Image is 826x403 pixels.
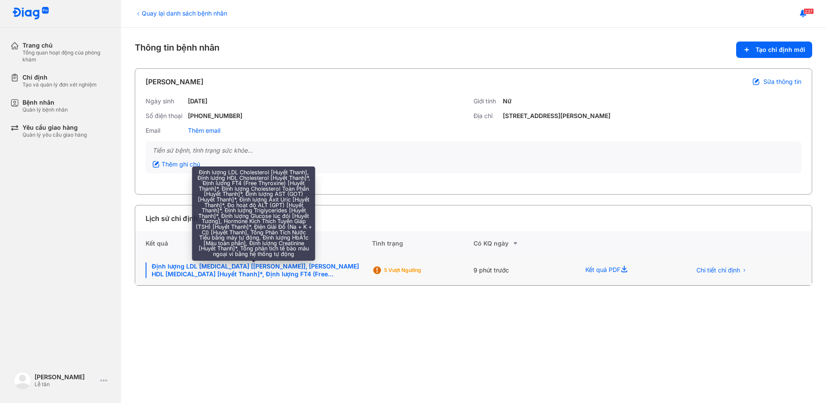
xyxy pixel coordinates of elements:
img: logo [12,7,49,20]
div: Định lượng LDL [MEDICAL_DATA] [[PERSON_NAME]], [PERSON_NAME] HDL [MEDICAL_DATA] [Huyết Thanh]*, Đ... [146,262,362,278]
div: Kết quả [135,231,372,256]
div: Tình trạng [372,231,473,256]
div: Kết quả PDF [575,256,681,285]
span: 237 [804,8,814,14]
div: Tiền sử bệnh, tình trạng sức khỏe... [152,147,794,154]
div: Email [146,127,184,134]
div: [PERSON_NAME] [146,77,203,87]
div: Giới tính [473,97,499,105]
button: Tạo chỉ định mới [736,42,812,58]
div: Quay lại danh sách bệnh nhân [135,9,227,18]
div: Tạo và quản lý đơn xét nghiệm [22,81,97,88]
div: Yêu cầu giao hàng [22,124,87,131]
div: 9 phút trước [473,256,575,285]
div: Lịch sử chỉ định [146,213,198,224]
div: Quản lý yêu cầu giao hàng [22,131,87,138]
div: Thêm email [188,127,220,134]
button: Chi tiết chỉ định [691,264,752,277]
div: Tổng quan hoạt động của phòng khám [22,49,111,63]
div: Lễ tân [35,381,97,388]
div: 5 Vượt ngưỡng [384,267,453,274]
div: Địa chỉ [473,112,499,120]
div: Bệnh nhân [22,99,68,106]
div: Quản lý bệnh nhân [22,106,68,113]
div: Số điện thoại [146,112,184,120]
div: Nữ [503,97,511,105]
div: Thêm ghi chú [152,160,200,168]
img: logo [14,372,31,389]
div: [PERSON_NAME] [35,373,97,381]
span: Chi tiết chỉ định [696,266,740,274]
div: [DATE] [188,97,207,105]
div: Chỉ định [22,74,97,81]
div: Trang chủ [22,42,111,49]
span: Sửa thông tin [763,78,801,86]
div: Ngày sinh [146,97,184,105]
div: [STREET_ADDRESS][PERSON_NAME] [503,112,610,120]
div: [PHONE_NUMBER] [188,112,242,120]
div: Thông tin bệnh nhân [135,42,812,58]
div: Có KQ ngày [473,238,575,249]
span: Tạo chỉ định mới [756,46,805,54]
